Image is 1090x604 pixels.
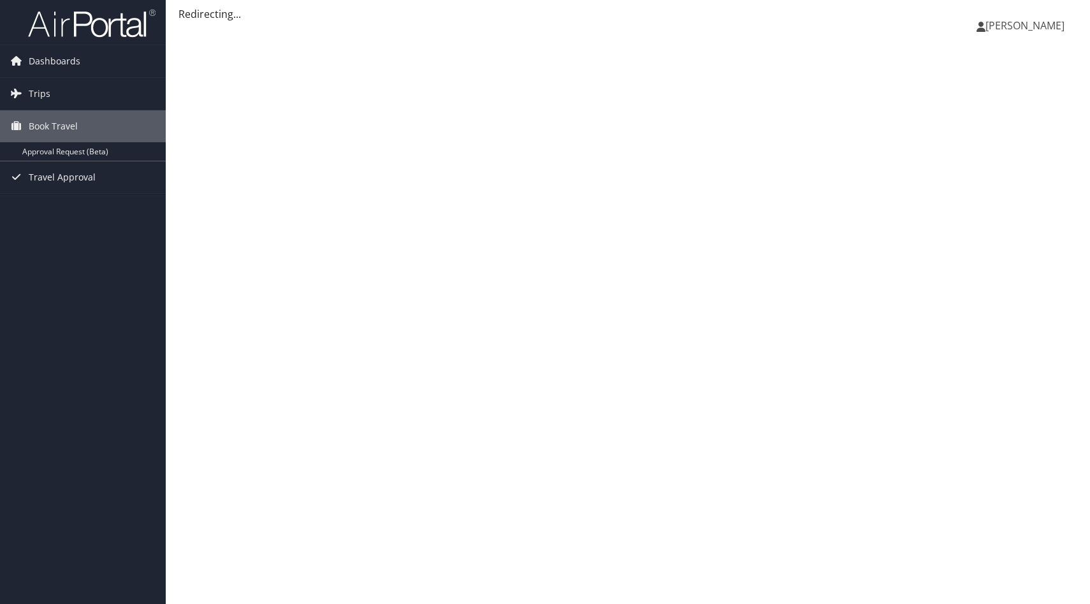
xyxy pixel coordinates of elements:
a: [PERSON_NAME] [977,6,1077,45]
div: Redirecting... [178,6,1077,22]
img: airportal-logo.png [28,8,156,38]
span: Book Travel [29,110,78,142]
span: [PERSON_NAME] [985,18,1065,33]
span: Travel Approval [29,161,96,193]
span: Trips [29,78,50,110]
span: Dashboards [29,45,80,77]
